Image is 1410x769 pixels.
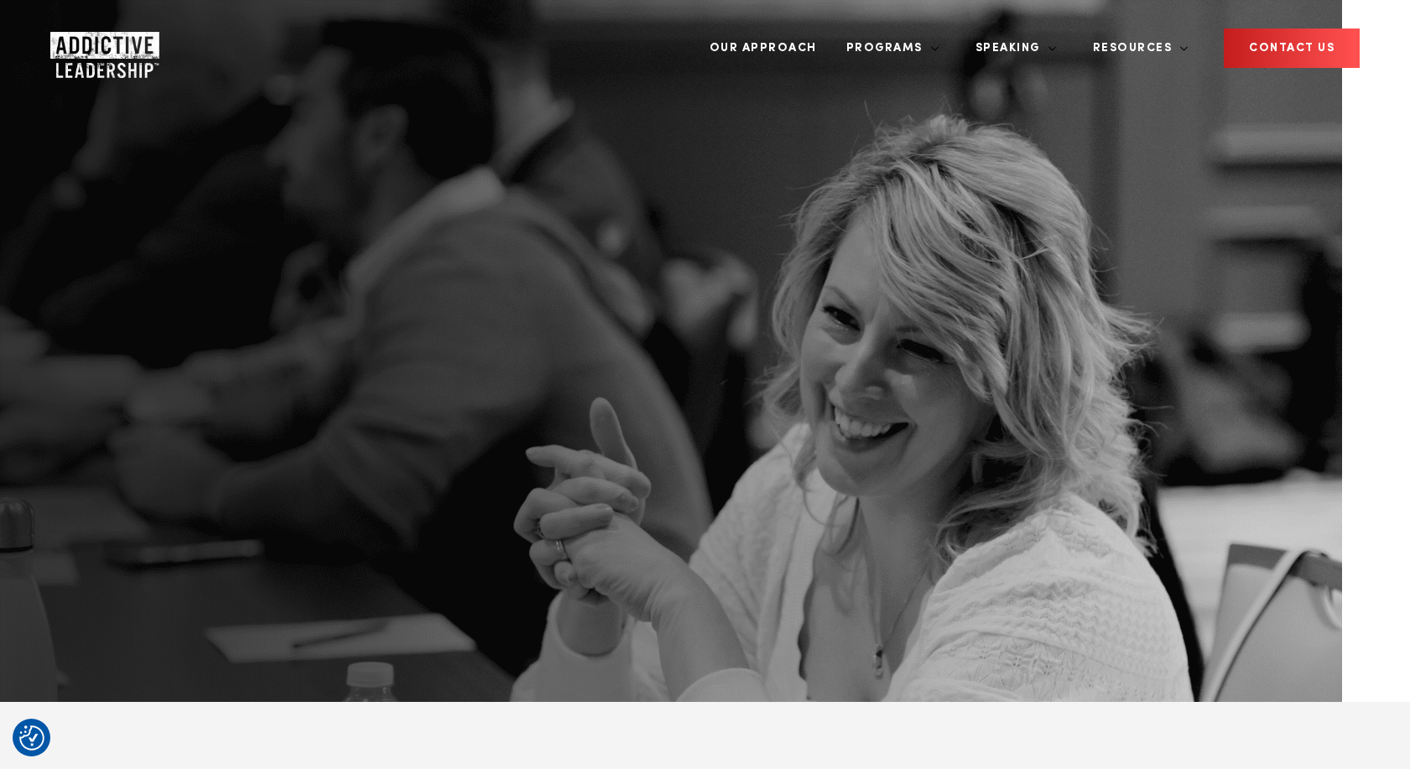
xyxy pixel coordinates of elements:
button: Consent Preferences [19,725,44,751]
a: Resources [1080,17,1189,80]
a: Programs [834,17,939,80]
a: CONTACT US [1224,29,1360,68]
a: Speaking [963,17,1057,80]
a: Our Approach [697,17,830,80]
img: Revisit consent button [19,725,44,751]
a: Home [50,32,151,65]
